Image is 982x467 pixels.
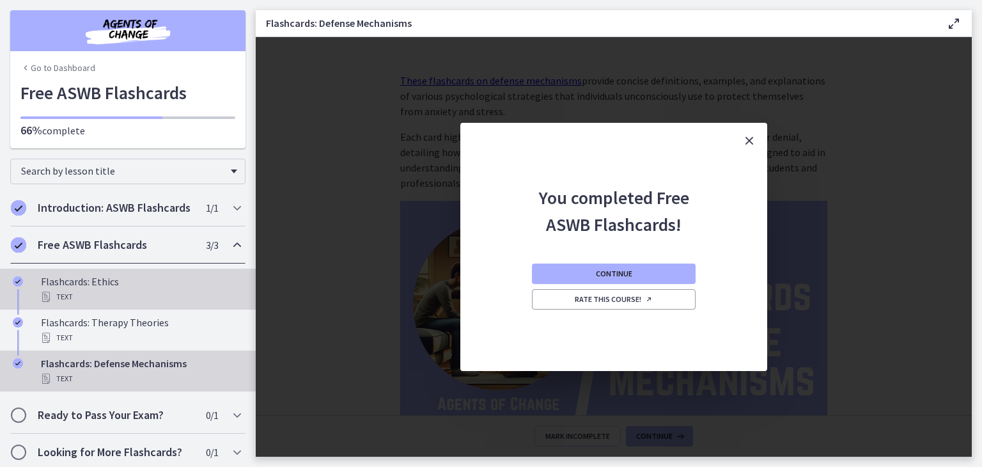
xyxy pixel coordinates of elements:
span: 66% [20,123,42,138]
i: Completed [13,317,23,328]
button: Close [731,123,767,159]
h2: You completed Free ASWB Flashcards! [529,159,698,238]
i: Completed [11,200,26,216]
h2: Ready to Pass Your Exam? [38,408,194,423]
span: 1 / 1 [206,200,218,216]
i: Completed [13,276,23,287]
span: Search by lesson title [21,164,224,177]
div: Text [41,330,240,345]
div: Text [41,371,240,386]
span: 0 / 1 [206,408,218,423]
span: Continue [596,269,632,279]
h3: Flashcards: Defense Mechanisms [266,15,926,31]
div: Flashcards: Ethics [41,274,240,305]
button: Continue [532,264,696,284]
a: Rate this course! Opens in a new window [532,289,696,310]
h2: Free ASWB Flashcards [38,237,194,253]
img: Agents of Change [51,15,205,46]
div: Search by lesson title [10,159,245,184]
p: complete [20,123,235,138]
i: Opens in a new window [645,296,653,303]
div: Text [41,289,240,305]
h2: Introduction: ASWB Flashcards [38,200,194,216]
div: Flashcards: Therapy Theories [41,315,240,345]
i: Completed [11,237,26,253]
div: Flashcards: Defense Mechanisms [41,356,240,386]
i: Completed [13,358,23,368]
span: 0 / 1 [206,445,218,460]
h2: Looking for More Flashcards? [38,445,194,460]
h1: Free ASWB Flashcards [20,79,235,106]
span: 3 / 3 [206,237,218,253]
span: Rate this course! [575,294,653,305]
a: Go to Dashboard [20,61,95,74]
